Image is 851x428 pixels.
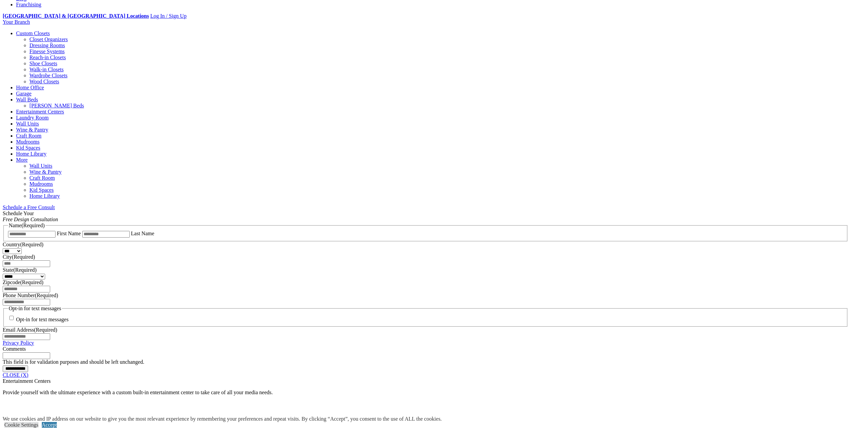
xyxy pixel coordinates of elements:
[3,378,51,384] span: Entertainment Centers
[3,390,848,396] p: Provide yourself with the ultimate experience with a custom built-in entertainment center to take...
[3,372,28,378] a: CLOSE (X)
[16,127,48,133] a: Wine & Pantry
[150,13,186,19] a: Log In / Sign Up
[16,151,46,157] a: Home Library
[13,267,36,273] span: (Required)
[16,30,50,36] a: Custom Closets
[3,13,149,19] a: [GEOGRAPHIC_DATA] & [GEOGRAPHIC_DATA] Locations
[29,193,60,199] a: Home Library
[16,97,38,102] a: Wall Beds
[34,327,57,333] span: (Required)
[29,49,65,54] a: Finesse Systems
[29,79,59,84] a: Wood Closets
[29,103,84,108] a: [PERSON_NAME] Beds
[16,91,31,96] a: Garage
[29,181,53,187] a: Mudrooms
[8,223,45,229] legend: Name
[4,422,38,428] a: Cookie Settings
[3,254,35,260] label: City
[20,279,43,285] span: (Required)
[42,422,57,428] a: Accept
[16,85,44,90] a: Home Office
[29,42,65,48] a: Dressing Rooms
[8,306,62,312] legend: Opt-in for text messages
[16,145,40,151] a: Kid Spaces
[35,292,58,298] span: (Required)
[16,109,64,114] a: Entertainment Centers
[3,242,43,247] label: Country
[3,204,55,210] a: Schedule a Free Consult (opens a dropdown menu)
[12,254,35,260] span: (Required)
[3,327,57,333] label: Email Address
[29,36,68,42] a: Closet Organizers
[57,231,81,236] label: First Name
[16,133,41,139] a: Craft Room
[3,217,58,222] em: Free Design Consultation
[29,187,54,193] a: Kid Spaces
[16,157,28,163] a: More menu text will display only on big screen
[16,317,69,323] label: Opt-in for text messages
[3,19,30,25] a: Your Branch
[131,231,154,236] label: Last Name
[29,163,52,169] a: Wall Units
[29,61,57,66] a: Shoe Closets
[3,279,43,285] label: Zipcode
[3,359,848,365] div: This field is for validation purposes and should be left unchanged.
[29,169,62,175] a: Wine & Pantry
[29,55,66,60] a: Reach-in Closets
[16,2,41,7] a: Franchising
[3,340,34,346] a: Privacy Policy
[3,346,26,352] label: Comments
[29,67,64,72] a: Walk-in Closets
[20,242,43,247] span: (Required)
[29,175,55,181] a: Craft Room
[3,210,58,222] span: Schedule Your
[16,139,39,145] a: Mudrooms
[16,121,39,126] a: Wall Units
[21,223,44,228] span: (Required)
[16,115,48,120] a: Laundry Room
[3,292,58,298] label: Phone Number
[3,416,442,422] div: We use cookies and IP address on our website to give you the most relevant experience by remember...
[29,73,68,78] a: Wardrobe Closets
[3,267,36,273] label: State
